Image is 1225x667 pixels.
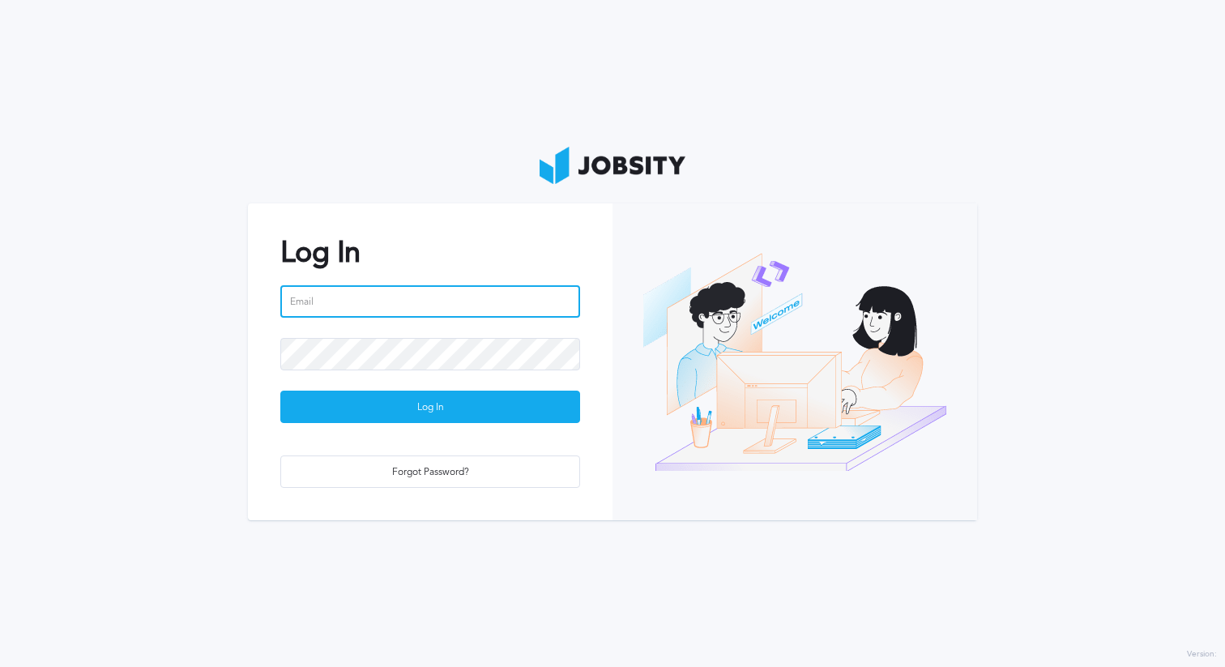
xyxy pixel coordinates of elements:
[280,391,580,423] button: Log In
[280,236,580,269] h2: Log In
[280,455,580,488] button: Forgot Password?
[281,391,579,424] div: Log In
[281,456,579,489] div: Forgot Password?
[1187,650,1217,660] label: Version:
[280,285,580,318] input: Email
